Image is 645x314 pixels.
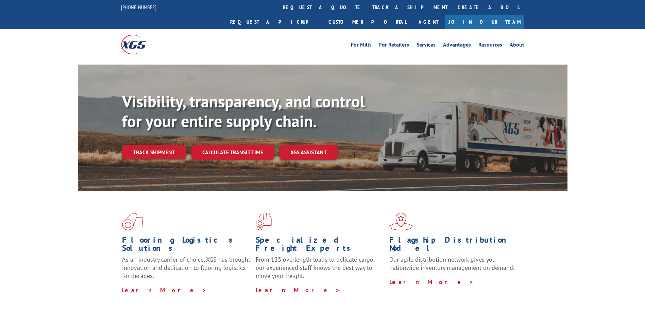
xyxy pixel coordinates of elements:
img: xgs-icon-focused-on-flooring-red [256,213,272,230]
a: About [510,42,524,50]
a: Calculate transit time [191,145,274,160]
span: Our agile distribution network gives you nationwide inventory management on demand. [389,256,514,272]
a: For Retailers [379,42,409,50]
p: From 123 overlength loads to delicate cargo, our experienced staff knows the best way to move you... [256,256,384,286]
a: Resources [478,42,502,50]
a: [PHONE_NUMBER] [121,4,156,11]
img: xgs-icon-flagship-distribution-model-red [389,213,413,230]
a: Services [417,42,436,50]
a: Learn More > [389,278,474,286]
a: Agent [412,15,445,29]
b: Visibility, transparency, and control for your entire supply chain. [122,91,365,132]
h1: Flooring Logistics Solutions [122,236,251,256]
img: xgs-icon-total-supply-chain-intelligence-red [122,213,143,230]
h1: Flagship Distribution Model [389,236,518,256]
a: Track shipment [122,145,186,159]
a: Join Our Team [445,15,524,29]
a: Learn More > [122,286,207,294]
a: Customer Portal [323,15,412,29]
a: XGS ASSISTANT [279,145,338,160]
a: For Mills [351,42,372,50]
span: As an industry carrier of choice, XGS has brought innovation and dedication to flooring logistics... [122,256,250,280]
h1: Specialized Freight Experts [256,236,384,256]
a: Request a pickup [225,15,323,29]
a: Advantages [443,42,471,50]
a: Learn More > [256,286,340,294]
